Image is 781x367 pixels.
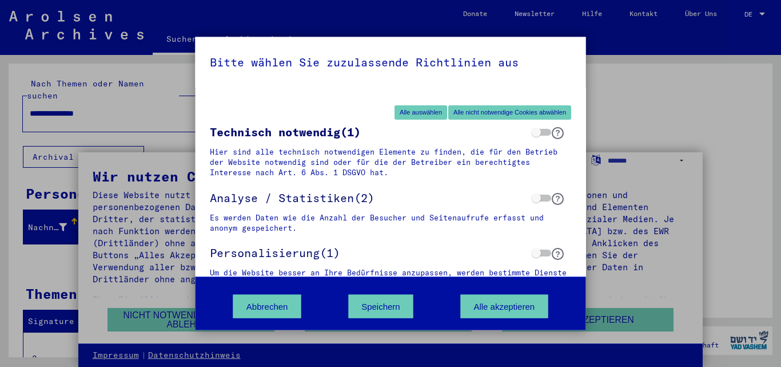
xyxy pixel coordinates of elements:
[552,127,564,139] button: ?
[210,146,572,177] div: Hier sind alle technisch notwendigen Elemente zu finden, die für den Betrieb der Website notwendi...
[395,105,447,119] button: Alle auswählen
[210,54,572,70] div: Bitte wählen Sie zuzulassende Richtlinien aus
[210,245,340,261] span: (1)
[233,295,301,318] button: Abbrechen
[552,192,564,204] button: ?
[210,267,572,289] div: Um die Website besser an Ihre Bedürfnisse anzupassen, werden bestimmte Dienste verwendet. Ziel is...
[448,105,571,119] button: Alle nicht notwendige Cookies abwählen
[460,295,548,318] button: Alle akzeptieren
[210,190,354,204] span: Analyse / Statistiken
[552,248,564,260] button: ?
[210,212,572,233] div: Es werden Daten wie die Anzahl der Besucher und Seitenaufrufe erfasst und anonym gespeichert.
[210,246,320,260] span: Personalisierung
[210,190,374,206] span: (2)
[348,295,413,318] button: Speichern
